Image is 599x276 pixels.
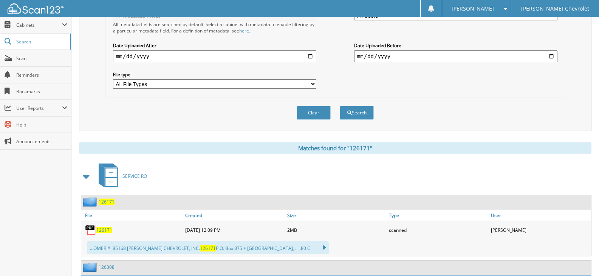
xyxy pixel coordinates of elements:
[16,22,62,28] span: Cabinets
[297,106,331,120] button: Clear
[285,222,387,237] div: 2MB
[16,55,67,62] span: Scan
[354,50,557,62] input: end
[340,106,374,120] button: Search
[183,210,285,220] a: Created
[452,6,494,11] span: [PERSON_NAME]
[96,227,112,233] a: 126171
[113,71,316,78] label: File type
[16,88,67,95] span: Bookmarks
[99,264,115,270] a: 126308
[113,21,316,34] div: All metadata fields are searched by default. Select a cabinet with metadata to enable filtering b...
[79,142,591,154] div: Matches found for "126171"
[81,210,183,220] a: File
[16,122,67,128] span: Help
[16,72,67,78] span: Reminders
[99,199,115,205] a: 126171
[200,245,216,251] span: 126171
[183,222,285,237] div: [DATE] 12:09 PM
[94,161,147,191] a: SERVICE RO
[16,39,66,45] span: Search
[387,210,489,220] a: Type
[122,173,147,179] span: SERVICE RO
[8,3,64,14] img: scan123-logo-white.svg
[561,240,599,276] iframe: Chat Widget
[239,28,249,34] a: here
[354,42,557,49] label: Date Uploaded Before
[83,262,99,272] img: folder2.png
[16,138,67,145] span: Announcements
[521,6,589,11] span: [PERSON_NAME] Chevrolet
[113,50,316,62] input: start
[87,241,329,254] div: ...OMER #: 85168 [PERSON_NAME] CHEVROLET, INC. P.O. Box 875 + [GEOGRAPHIC_DATA], ... .80 C...
[85,224,96,236] img: PDF.png
[387,222,489,237] div: scanned
[83,197,99,207] img: folder2.png
[16,105,62,111] span: User Reports
[285,210,387,220] a: Size
[489,222,591,237] div: [PERSON_NAME]
[113,42,316,49] label: Date Uploaded After
[489,210,591,220] a: User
